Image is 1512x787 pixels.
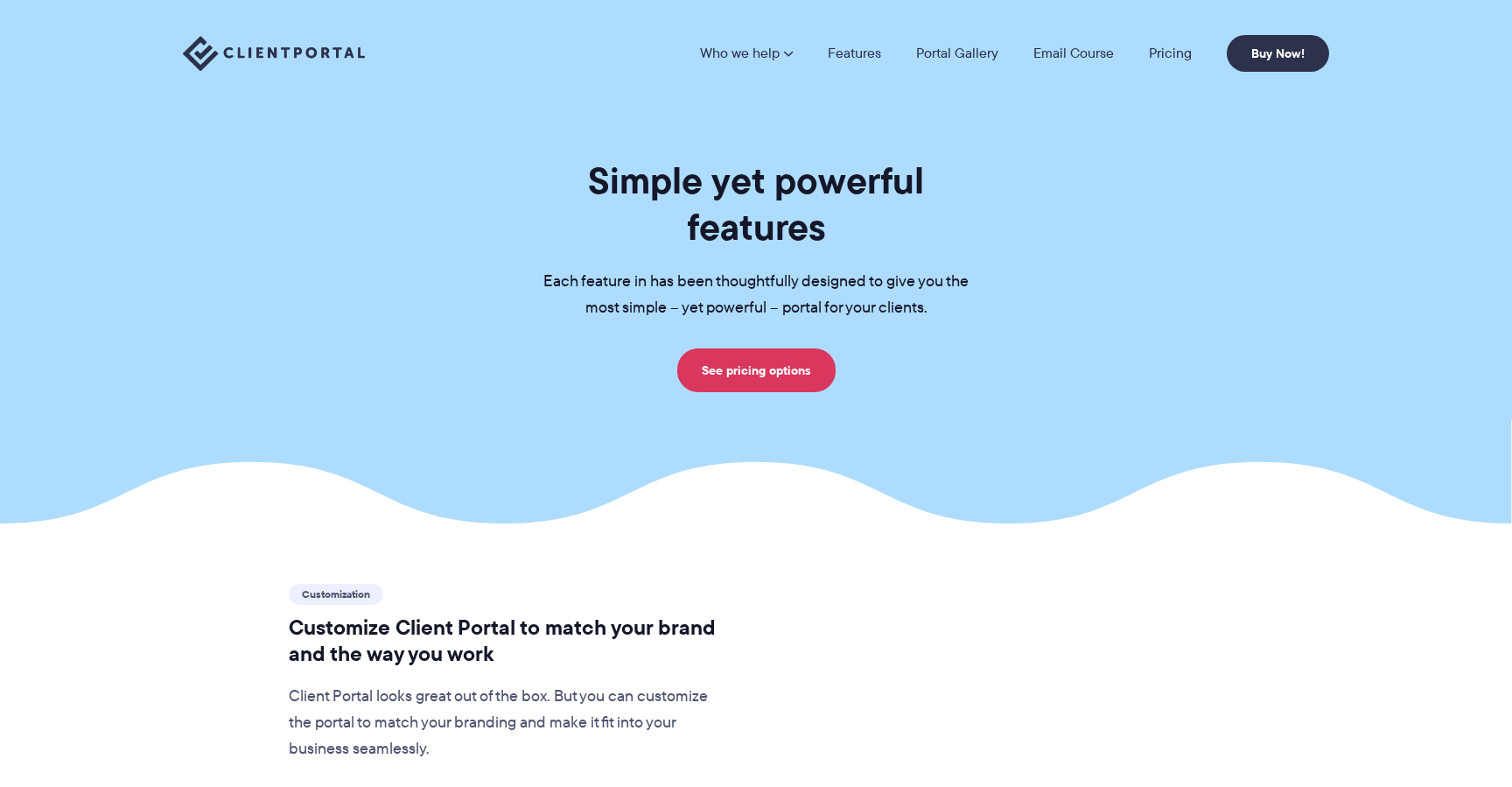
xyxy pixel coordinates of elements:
h1: Simple yet powerful features [515,158,997,250]
a: Buy Now! [1227,35,1329,72]
span: Customization [289,584,383,605]
a: Features [828,46,881,60]
p: Each feature in has been thoughtfully designed to give you the most simple – yet powerful – porta... [515,269,997,321]
a: Portal Gallery [916,46,998,60]
h2: Customize Client Portal to match your brand and the way you work [289,615,731,667]
a: See pricing options [677,348,836,392]
p: Client Portal looks great out of the box. But you can customize the portal to match your branding... [289,684,731,762]
a: Who we help [700,46,793,60]
a: Email Course [1033,46,1114,60]
a: Pricing [1149,46,1192,60]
